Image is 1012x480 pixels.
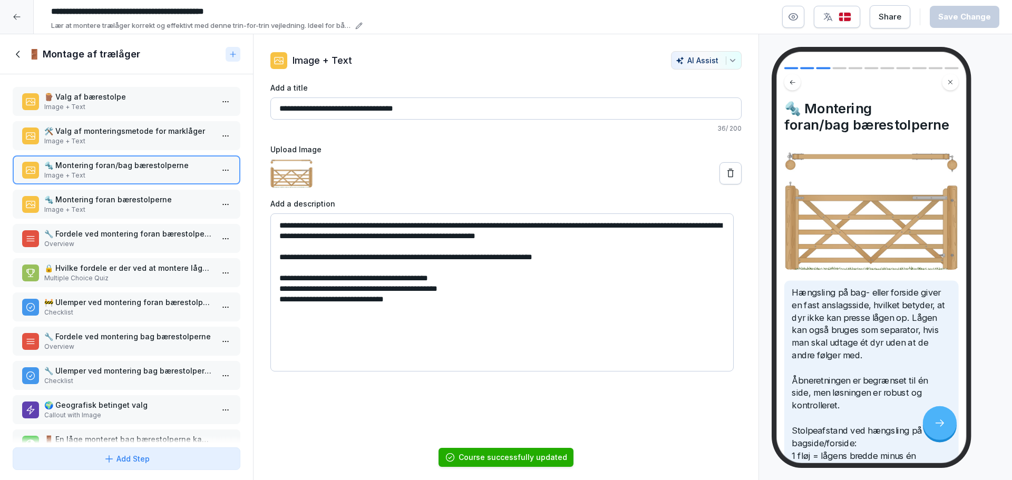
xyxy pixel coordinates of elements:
p: 🚪 En låge monteret bag bærestolperne kan kun åbne én vej (ind). [44,434,213,445]
img: m7x713zaiho5y63p2d9uqcqp.png [270,159,313,188]
button: Save Change [930,6,999,28]
label: Upload Image [270,144,742,155]
p: 36 / 200 [270,124,742,133]
div: 🔧 Fordele ved montering bag bærestolperneOverview [13,327,240,356]
div: 🔒 Hvilke fordele er der ved at montere lågen på forsiden af bærestolperne?Multiple Choice Quiz [13,258,240,287]
div: 🚪 En låge monteret bag bærestolperne kan kun åbne én vej (ind).True/False [13,429,240,458]
p: Callout with Image [44,410,213,420]
p: 🔩 Montering foran bærestolperne [44,194,213,205]
h1: 🚪 Montage af trælåger [28,48,140,61]
p: 🔩 Montering foran/bag bærestolperne [44,160,213,171]
img: Image and Text preview image [784,151,959,270]
div: Share [879,11,901,23]
div: Course successfully updated [459,452,567,463]
div: Add Step [104,453,150,464]
p: 🪵 Valg af bærestolpe [44,91,213,102]
p: 🔧 Ulemper ved montering bag bærestolperne [44,365,213,376]
p: Checklist [44,308,213,317]
div: 🚧 Ulemper ved montering foran bærestolperneChecklist [13,292,240,321]
button: Add Step [13,447,240,470]
p: 🛠️ Valg af monteringsmetode for marklåger [44,125,213,136]
button: AI Assist [671,51,742,70]
div: Save Change [938,11,991,23]
p: Overview [44,342,213,351]
p: Checklist [44,376,213,386]
p: Image + Text [44,136,213,146]
div: 🔧 Fordele ved montering foran bærestolperneOverview [13,224,240,253]
button: Share [870,5,910,28]
p: Image + Text [293,53,352,67]
p: Image + Text [44,171,213,180]
p: 🔧 Fordele ved montering foran bærestolperne [44,228,213,239]
div: 🪵 Valg af bærestolpeImage + Text [13,87,240,116]
p: Multiple Choice Quiz [44,273,213,283]
div: 🔩 Montering foran/bag bærestolperneImage + Text [13,155,240,184]
img: dk.svg [839,12,851,22]
p: Image + Text [44,205,213,214]
p: Image + Text [44,102,213,112]
h4: 🔩 Montering foran/bag bærestolperne [784,100,959,133]
p: 🔧 Fordele ved montering bag bærestolperne [44,331,213,342]
p: 🌍 Geografisk betinget valg [44,399,213,410]
label: Add a title [270,82,742,93]
label: Add a description [270,198,742,209]
div: 🔩 Montering foran bærestolperneImage + Text [13,190,240,219]
p: Overview [44,239,213,249]
p: 🚧 Ulemper ved montering foran bærestolperne [44,297,213,308]
div: 🌍 Geografisk betinget valgCallout with Image [13,395,240,424]
div: AI Assist [676,56,737,65]
p: Lær at montere trælåger korrekt og effektivt med denne trin-for-trin vejledning. Ideel for både n... [51,21,352,31]
p: 🔒 Hvilke fordele er der ved at montere lågen på forsiden af bærestolperne? [44,262,213,273]
div: 🔧 Ulemper ved montering bag bærestolperneChecklist [13,361,240,390]
div: 🛠️ Valg af monteringsmetode for marklågerImage + Text [13,121,240,150]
